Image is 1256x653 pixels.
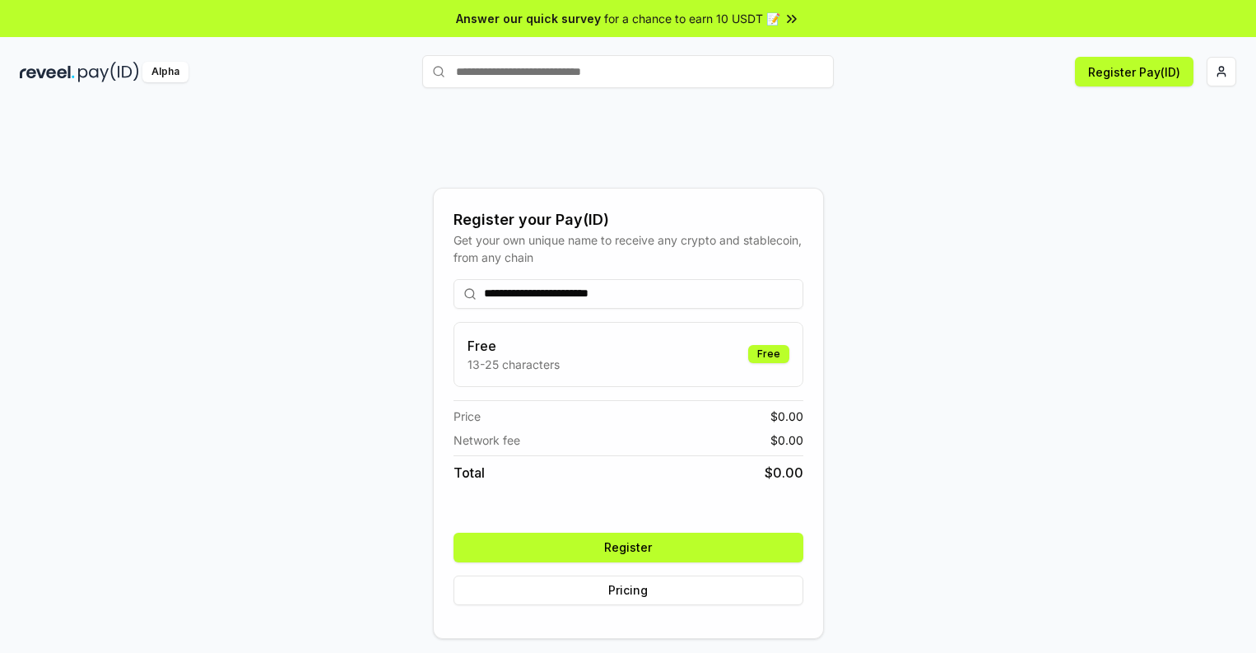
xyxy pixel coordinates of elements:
[454,208,803,231] div: Register your Pay(ID)
[770,431,803,449] span: $ 0.00
[765,463,803,483] span: $ 0.00
[456,10,601,27] span: Answer our quick survey
[78,62,139,82] img: pay_id
[770,408,803,425] span: $ 0.00
[454,431,520,449] span: Network fee
[20,62,75,82] img: reveel_dark
[468,336,560,356] h3: Free
[1075,57,1193,86] button: Register Pay(ID)
[468,356,560,373] p: 13-25 characters
[454,463,485,483] span: Total
[604,10,780,27] span: for a chance to earn 10 USDT 📝
[748,345,789,363] div: Free
[454,408,481,425] span: Price
[454,231,803,266] div: Get your own unique name to receive any crypto and stablecoin, from any chain
[454,576,803,605] button: Pricing
[454,533,803,562] button: Register
[142,62,188,82] div: Alpha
